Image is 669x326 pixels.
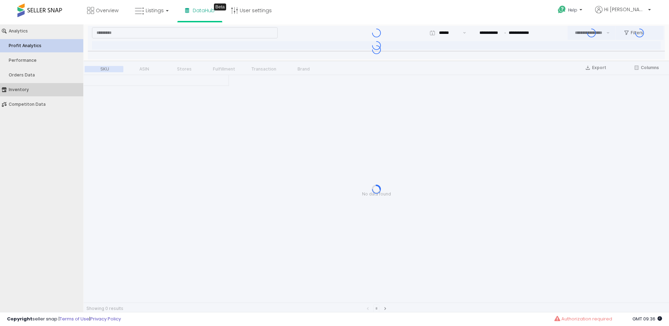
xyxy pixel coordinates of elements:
div: Tooltip anchor [214,3,226,10]
div: Inventory [9,63,82,68]
span: Help [568,7,577,13]
div: Profit Analytics [9,19,82,24]
a: Terms of Use [60,316,89,322]
i: Get Help [557,5,566,14]
span: DataHub [193,7,215,14]
div: Competiton Data [9,77,82,82]
strong: Copyright [7,316,32,322]
span: 2025-08-13 09:36 GMT [632,316,662,322]
span: Overview [96,7,118,14]
a: Hi [PERSON_NAME] [595,6,651,22]
a: Privacy Policy [90,316,121,322]
div: seller snap | | [7,316,121,323]
div: Orders Data [9,48,82,53]
div: Performance [9,34,82,38]
span: Authorization required [561,316,612,322]
span: Listings [146,7,164,14]
span: Hi [PERSON_NAME] [604,6,646,13]
div: Analytics [9,4,82,9]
